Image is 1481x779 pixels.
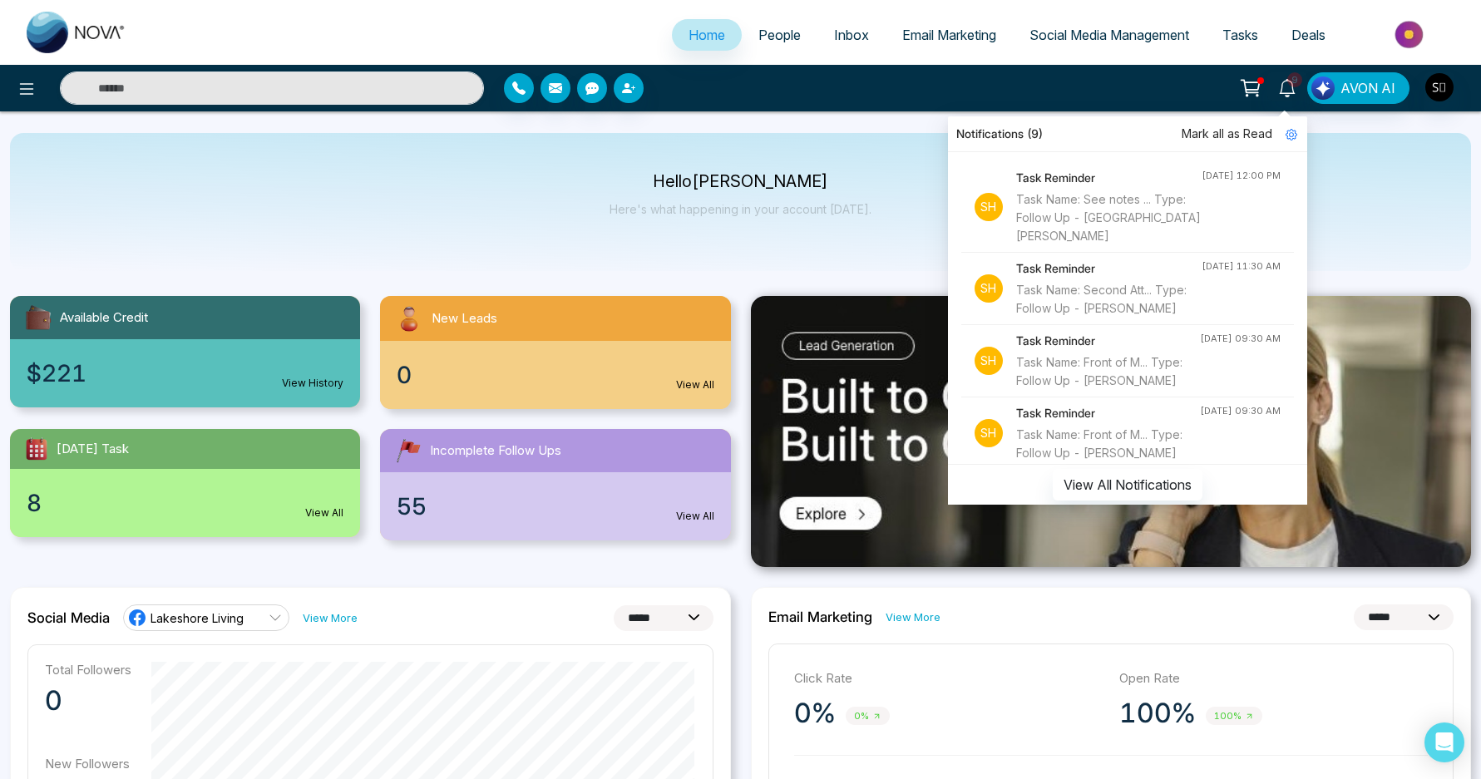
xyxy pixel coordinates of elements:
[886,609,940,625] a: View More
[948,116,1307,152] div: Notifications (9)
[305,505,343,520] a: View All
[45,662,131,678] p: Total Followers
[303,610,358,626] a: View More
[23,303,53,333] img: availableCredit.svg
[393,436,423,466] img: followUps.svg
[27,12,126,53] img: Nova CRM Logo
[27,356,86,391] span: $221
[975,419,1003,447] p: Sh
[27,486,42,520] span: 8
[1013,19,1206,51] a: Social Media Management
[23,436,50,462] img: todayTask.svg
[1053,476,1202,491] a: View All Notifications
[610,175,871,189] p: Hello [PERSON_NAME]
[768,609,872,625] h2: Email Marketing
[1350,16,1471,53] img: Market-place.gif
[370,429,740,540] a: Incomplete Follow Ups55View All
[794,669,1103,688] p: Click Rate
[1200,332,1281,346] div: [DATE] 09:30 AM
[1291,27,1325,43] span: Deals
[1311,76,1335,100] img: Lead Flow
[397,357,412,392] span: 0
[1287,72,1302,87] span: 9
[45,756,131,772] p: New Followers
[1202,169,1281,183] div: [DATE] 12:00 PM
[676,377,714,392] a: View All
[432,309,497,328] span: New Leads
[1182,125,1272,143] span: Mark all as Read
[397,489,427,524] span: 55
[1307,72,1409,104] button: AVON AI
[975,347,1003,375] p: Sh
[1029,27,1189,43] span: Social Media Management
[1340,78,1395,98] span: AVON AI
[1016,426,1200,462] div: Task Name: Front of M... Type: Follow Up - [PERSON_NAME]
[817,19,886,51] a: Inbox
[370,296,740,409] a: New Leads0View All
[57,440,129,459] span: [DATE] Task
[676,509,714,524] a: View All
[1016,190,1202,245] div: Task Name: See notes ... Type: Follow Up - [GEOGRAPHIC_DATA][PERSON_NAME]
[610,202,871,216] p: Here's what happening in your account [DATE].
[846,707,890,726] span: 0%
[742,19,817,51] a: People
[1016,281,1202,318] div: Task Name: Second Att... Type: Follow Up - [PERSON_NAME]
[794,697,836,730] p: 0%
[975,274,1003,303] p: Sh
[1016,332,1200,350] h4: Task Reminder
[834,27,869,43] span: Inbox
[430,441,561,461] span: Incomplete Follow Ups
[886,19,1013,51] a: Email Marketing
[1016,169,1202,187] h4: Task Reminder
[1119,669,1428,688] p: Open Rate
[393,303,425,334] img: newLeads.svg
[1206,707,1262,726] span: 100%
[902,27,996,43] span: Email Marketing
[1202,259,1281,274] div: [DATE] 11:30 AM
[45,684,131,717] p: 0
[60,308,148,328] span: Available Credit
[1267,72,1307,101] a: 9
[151,610,244,626] span: Lakeshore Living
[1206,19,1275,51] a: Tasks
[1200,404,1281,418] div: [DATE] 09:30 AM
[751,296,1472,567] img: .
[1424,722,1464,762] div: Open Intercom Messenger
[1016,353,1200,390] div: Task Name: Front of M... Type: Follow Up - [PERSON_NAME]
[27,609,110,626] h2: Social Media
[282,376,343,391] a: View History
[1053,469,1202,500] button: View All Notifications
[975,193,1003,221] p: Sh
[1222,27,1258,43] span: Tasks
[1119,697,1196,730] p: 100%
[758,27,801,43] span: People
[689,27,725,43] span: Home
[1016,404,1200,422] h4: Task Reminder
[672,19,742,51] a: Home
[1016,259,1202,278] h4: Task Reminder
[1425,73,1454,101] img: User Avatar
[1275,19,1342,51] a: Deals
